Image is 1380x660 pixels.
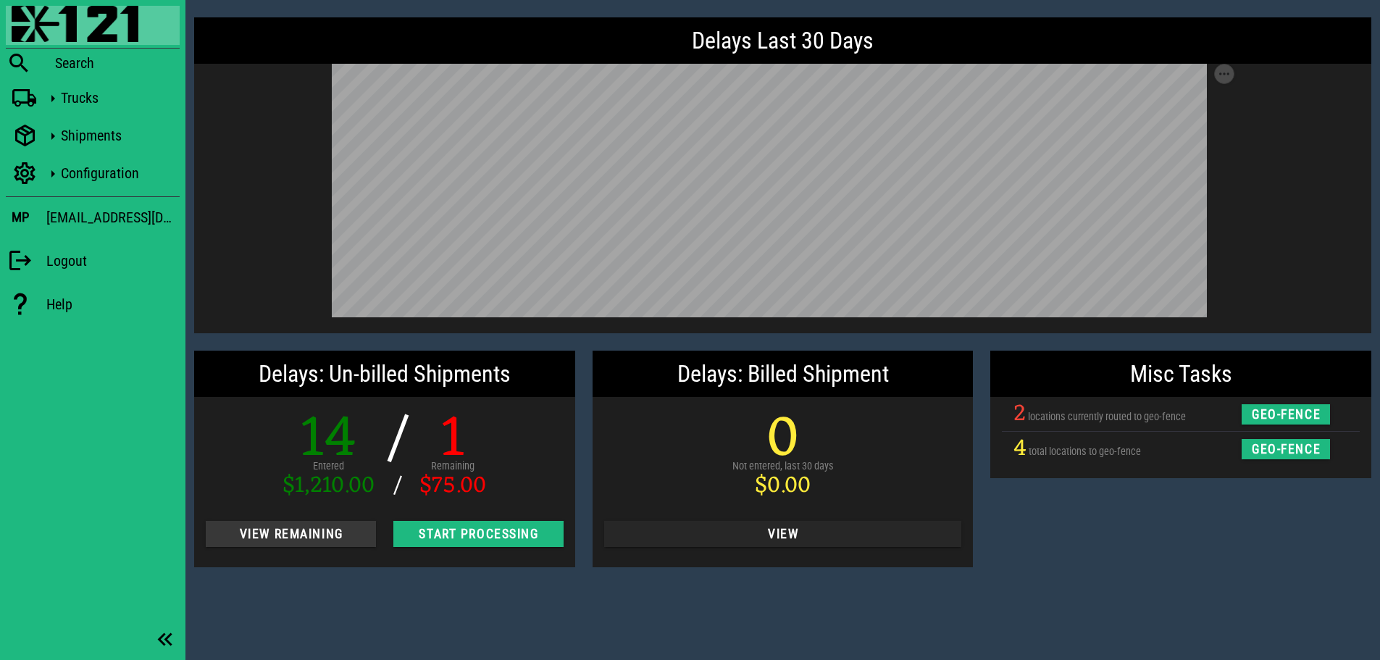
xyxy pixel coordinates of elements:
button: View [604,521,962,547]
div: 1 [419,412,486,469]
div: Misc Tasks [990,351,1371,397]
div: Logout [46,252,180,270]
div: / [385,412,409,469]
div: Trucks [61,89,174,106]
span: locations currently routed to geo-fence [1028,411,1186,423]
img: 87f0f0e.png [12,6,138,42]
div: Configuration [61,164,174,182]
a: geo-fence [1242,407,1330,419]
div: Remaining [419,459,486,475]
div: [EMAIL_ADDRESS][DOMAIN_NAME] [46,206,180,229]
div: Not entered, last 30 days [732,459,834,475]
span: View Remaining [217,527,364,541]
span: View [616,527,950,541]
div: 14 [283,412,375,469]
button: Start Processing [393,521,564,547]
div: Search [55,54,180,72]
div: Delays: Billed Shipment [593,351,974,397]
div: Delays: Un-billed Shipments [194,351,575,397]
button: View Remaining [206,521,376,547]
div: Delays Last 30 Days [194,17,1371,64]
span: Start Processing [405,527,552,541]
span: 4 [1013,428,1026,469]
span: geo-fence [1250,442,1321,456]
span: geo-fence [1250,407,1321,422]
a: Help [6,284,180,325]
span: total locations to geo-fence [1029,446,1141,458]
h3: MP [12,209,29,225]
div: Shipments [61,127,174,144]
a: geo-fence [1242,443,1330,454]
span: 2 [1013,393,1026,435]
div: $0.00 [732,475,834,498]
a: Blackfly [6,6,180,45]
div: / [385,475,409,498]
div: $1,210.00 [283,475,375,498]
div: 0 [732,412,834,469]
button: geo-fence [1242,439,1330,459]
div: Entered [283,459,375,475]
div: Vega visualization [332,64,1234,322]
div: $75.00 [419,475,486,498]
button: geo-fence [1242,404,1330,425]
div: Help [46,296,180,313]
